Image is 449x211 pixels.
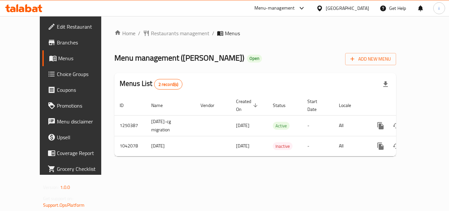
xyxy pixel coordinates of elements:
a: Grocery Checklist [42,161,115,177]
li: / [212,29,214,37]
span: Promotions [57,102,109,110]
span: Version: [43,183,59,192]
a: Home [114,29,135,37]
a: Promotions [42,98,115,114]
span: Get support on: [43,194,73,203]
a: Edit Restaurant [42,19,115,35]
div: Open [247,55,262,63]
td: 1250387 [114,115,146,136]
span: Start Date [307,97,326,113]
a: Support.OpsPlatform [43,201,85,209]
td: - [302,136,334,156]
span: 1.0.0 [60,183,70,192]
td: 1042078 [114,136,146,156]
span: i [438,5,439,12]
span: Restaurants management [151,29,209,37]
td: [DATE] [146,136,195,156]
th: Actions [367,95,441,116]
button: Add New Menu [345,53,396,65]
nav: breadcrumb [114,29,396,37]
span: Status [273,101,294,109]
a: Coverage Report [42,145,115,161]
a: Menus [42,50,115,66]
span: Edit Restaurant [57,23,109,31]
span: Created On [236,97,260,113]
span: Add New Menu [350,55,391,63]
a: Upsell [42,129,115,145]
span: Name [151,101,171,109]
span: Menus [225,29,240,37]
button: more [373,138,389,154]
td: All [334,136,367,156]
span: Locale [339,101,360,109]
td: All [334,115,367,136]
button: more [373,118,389,134]
span: Open [247,56,262,61]
span: Active [273,122,290,130]
a: Choice Groups [42,66,115,82]
span: Menu management ( [PERSON_NAME] ) [114,50,244,65]
a: Coupons [42,82,115,98]
div: Total records count [154,79,183,90]
div: Export file [378,76,393,92]
div: [GEOGRAPHIC_DATA] [326,5,369,12]
button: Change Status [389,118,404,134]
td: [DATE]-cg migration [146,115,195,136]
span: Vendor [201,101,223,109]
span: 2 record(s) [154,81,182,88]
span: Coupons [57,86,109,94]
li: / [138,29,140,37]
span: Upsell [57,133,109,141]
a: Restaurants management [143,29,209,37]
table: enhanced table [114,95,441,156]
td: - [302,115,334,136]
span: Inactive [273,143,293,150]
span: [DATE] [236,121,249,130]
span: ID [120,101,132,109]
button: Change Status [389,138,404,154]
span: Coverage Report [57,149,109,157]
h2: Menus List [120,79,182,90]
span: Menus [58,54,109,62]
span: Branches [57,39,109,46]
div: Menu-management [254,4,295,12]
span: [DATE] [236,142,249,150]
span: Choice Groups [57,70,109,78]
a: Branches [42,35,115,50]
a: Menu disclaimer [42,114,115,129]
span: Grocery Checklist [57,165,109,173]
span: Menu disclaimer [57,118,109,125]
